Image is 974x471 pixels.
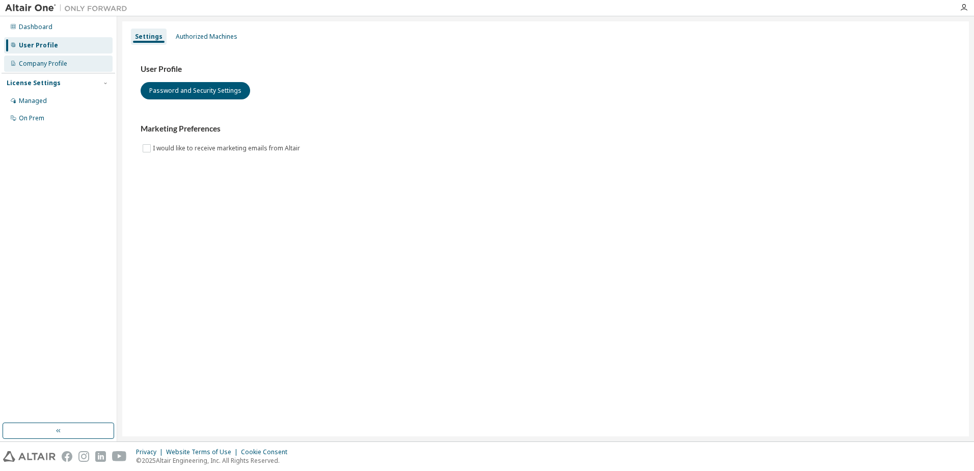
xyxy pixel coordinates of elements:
div: License Settings [7,79,61,87]
div: Dashboard [19,23,52,31]
img: instagram.svg [78,451,89,462]
div: Company Profile [19,60,67,68]
p: © 2025 Altair Engineering, Inc. All Rights Reserved. [136,456,293,465]
div: Cookie Consent [241,448,293,456]
div: Authorized Machines [176,33,237,41]
img: facebook.svg [62,451,72,462]
img: linkedin.svg [95,451,106,462]
div: On Prem [19,114,44,122]
img: Altair One [5,3,132,13]
img: youtube.svg [112,451,127,462]
div: Settings [135,33,163,41]
div: Privacy [136,448,166,456]
div: User Profile [19,41,58,49]
label: I would like to receive marketing emails from Altair [153,142,302,154]
img: altair_logo.svg [3,451,56,462]
div: Managed [19,97,47,105]
h3: Marketing Preferences [141,124,951,134]
div: Website Terms of Use [166,448,241,456]
h3: User Profile [141,64,951,74]
button: Password and Security Settings [141,82,250,99]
